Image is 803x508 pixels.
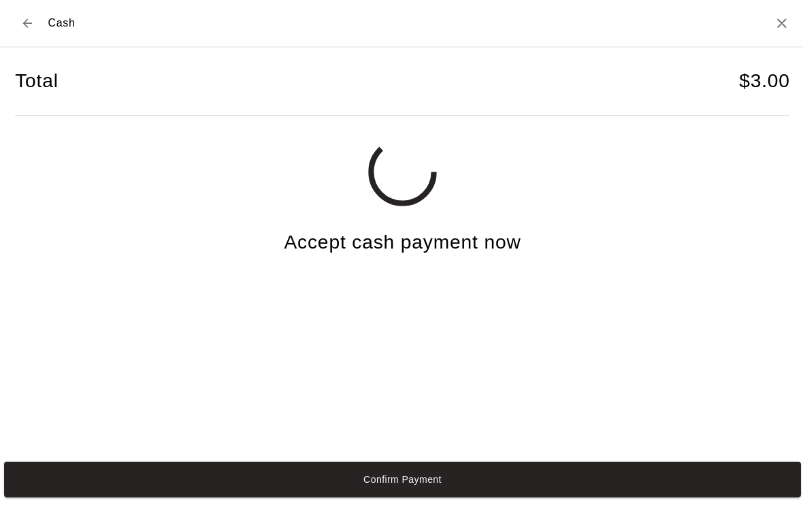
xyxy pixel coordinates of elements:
h4: Total [16,69,59,93]
button: Close [770,15,787,31]
h4: Accept cash payment now [284,229,519,253]
div: Cash [16,11,76,35]
button: Back to checkout [16,11,41,35]
button: Confirm Payment [5,459,798,494]
h4: $ 3.00 [736,69,787,93]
